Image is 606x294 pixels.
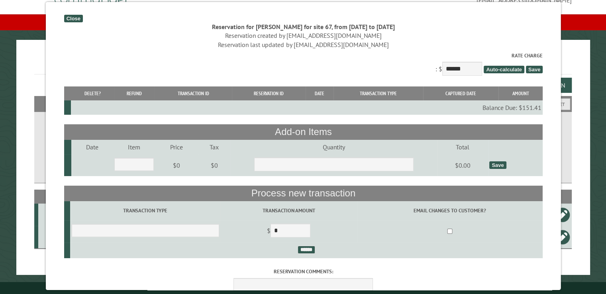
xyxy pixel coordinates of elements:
[230,140,437,154] td: Quantity
[64,52,543,78] div: : $
[71,86,114,100] th: Delete?
[64,186,543,201] th: Process new transaction
[437,140,488,154] td: Total
[526,66,542,73] span: Save
[114,86,154,100] th: Refund
[155,154,198,176] td: $0
[489,161,506,169] div: Save
[483,66,524,73] span: Auto-calculate
[154,86,231,100] th: Transaction ID
[423,86,498,100] th: Captured Date
[113,140,155,154] td: Item
[71,100,543,115] td: Balance Due: $151.41
[64,40,543,49] div: Reservation last updated by [EMAIL_ADDRESS][DOMAIN_NAME]
[437,154,488,176] td: $0.00
[64,124,543,139] th: Add-on Items
[498,86,542,100] th: Amount
[64,31,543,40] div: Reservation created by [EMAIL_ADDRESS][DOMAIN_NAME]
[71,207,219,214] label: Transaction Type
[231,86,305,100] th: Reservation ID
[258,285,348,290] small: © Campground Commander LLC. All rights reserved.
[38,190,142,204] th: Site
[64,52,543,59] label: Rate Charge
[155,140,198,154] td: Price
[64,268,543,275] label: Reservation comments:
[220,220,357,243] td: $
[41,233,140,241] div: 67
[305,86,333,100] th: Date
[64,22,543,31] div: Reservation for [PERSON_NAME] for site 67, from [DATE] to [DATE]
[358,207,541,214] label: Email changes to customer?
[222,207,355,214] label: Transaction Amount
[198,154,231,176] td: $0
[34,96,572,111] h2: Filters
[34,53,572,74] h1: Reservations
[64,15,82,22] div: Close
[71,140,113,154] td: Date
[41,211,140,219] div: 68-[US_STATE]
[198,140,231,154] td: Tax
[333,86,423,100] th: Transaction Type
